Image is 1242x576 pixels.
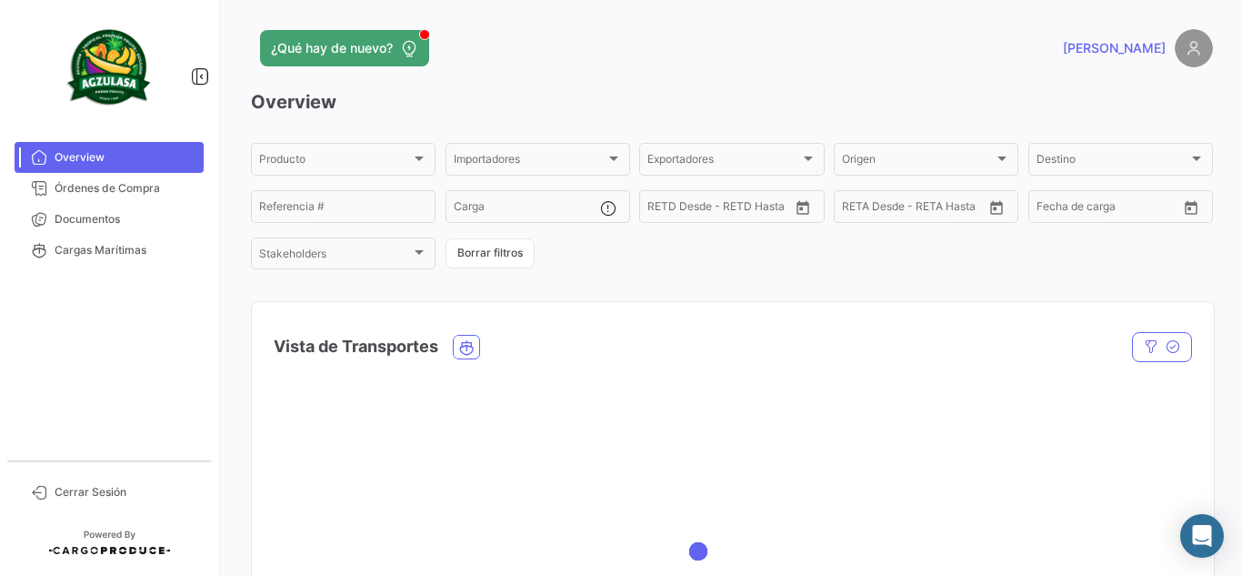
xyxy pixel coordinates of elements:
[271,39,393,57] span: ¿Qué hay de nuevo?
[260,30,429,66] button: ¿Qué hay de nuevo?
[274,334,438,359] h4: Vista de Transportes
[55,180,196,197] span: Órdenes de Compra
[1037,203,1069,216] input: Desde
[15,204,204,235] a: Documentos
[259,250,411,263] span: Stakeholders
[55,484,196,500] span: Cerrar Sesión
[15,235,204,266] a: Cargas Marítimas
[1082,203,1149,216] input: Hasta
[15,142,204,173] a: Overview
[55,149,196,166] span: Overview
[1063,39,1166,57] span: [PERSON_NAME]
[259,156,411,168] span: Producto
[887,203,955,216] input: Hasta
[55,242,196,258] span: Cargas Marítimas
[693,203,760,216] input: Hasta
[454,156,606,168] span: Importadores
[15,173,204,204] a: Órdenes de Compra
[251,89,1213,115] h3: Overview
[446,238,535,268] button: Borrar filtros
[454,336,479,359] button: Ocean
[647,203,680,216] input: Desde
[64,22,155,113] img: agzulasa-logo.png
[842,156,994,168] span: Origen
[647,156,799,168] span: Exportadores
[1175,29,1213,67] img: placeholder-user.png
[55,211,196,227] span: Documentos
[842,203,875,216] input: Desde
[983,194,1010,221] button: Open calendar
[1180,514,1224,558] div: Abrir Intercom Messenger
[1037,156,1188,168] span: Destino
[789,194,816,221] button: Open calendar
[1177,194,1205,221] button: Open calendar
